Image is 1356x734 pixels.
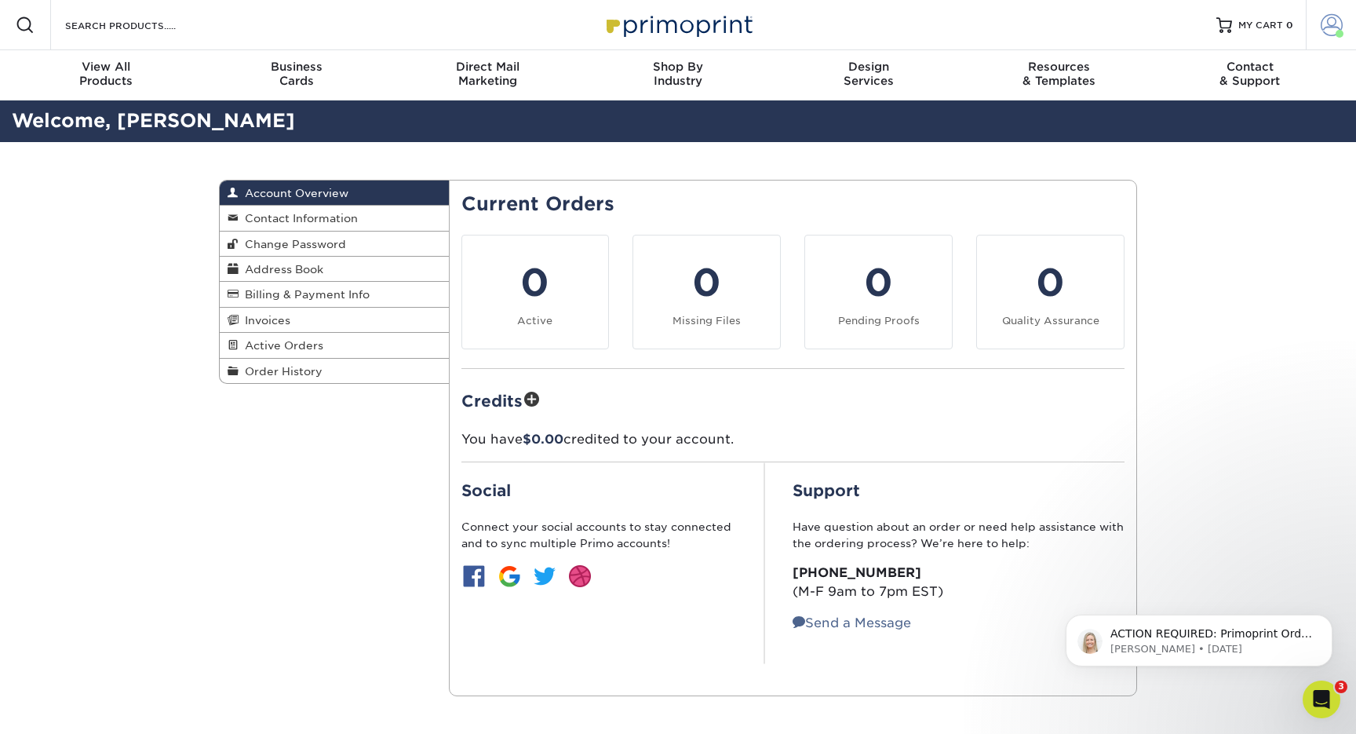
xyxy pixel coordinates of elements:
span: $0.00 [523,432,563,447]
div: & Templates [964,60,1154,88]
p: (M-F 9am to 7pm EST) [793,564,1125,601]
a: Direct MailMarketing [392,50,583,100]
small: Quality Assurance [1002,315,1099,327]
img: btn-facebook.jpg [461,564,487,589]
iframe: Google Customer Reviews [4,686,133,729]
a: View AllProducts [11,50,202,100]
span: Contact Information [239,212,358,225]
span: Change Password [239,238,346,250]
small: Missing Files [673,315,741,327]
span: Billing & Payment Info [239,288,370,301]
a: 0 Active [461,235,610,349]
div: 0 [472,254,600,311]
a: Order History [220,359,449,383]
a: Invoices [220,308,449,333]
a: Billing & Payment Info [220,282,449,307]
img: btn-dribbble.jpg [567,564,592,589]
img: btn-twitter.jpg [532,564,557,589]
a: Contact& Support [1154,50,1345,100]
span: Resources [964,60,1154,74]
div: 0 [643,254,771,311]
iframe: Intercom notifications message [1042,582,1356,692]
p: Connect your social accounts to stay connected and to sync multiple Primo accounts! [461,519,736,551]
div: 0 [815,254,942,311]
div: Products [11,60,202,88]
span: MY CART [1238,19,1283,32]
div: Marketing [392,60,583,88]
span: View All [11,60,202,74]
span: 3 [1335,681,1347,693]
span: Account Overview [239,187,348,199]
a: Active Orders [220,333,449,358]
a: Address Book [220,257,449,282]
h2: Current Orders [461,193,1125,216]
span: Design [773,60,964,74]
a: 0 Missing Files [632,235,781,349]
img: btn-google.jpg [497,564,522,589]
a: 0 Pending Proofs [804,235,953,349]
span: Address Book [239,263,323,276]
span: Order History [239,365,323,378]
a: Change Password [220,232,449,257]
div: Services [773,60,964,88]
a: Resources& Templates [964,50,1154,100]
strong: [PHONE_NUMBER] [793,565,921,580]
div: & Support [1154,60,1345,88]
span: Active Orders [239,339,323,352]
p: You have credited to your account. [461,430,1125,449]
img: Primoprint [600,8,756,42]
span: Shop By [583,60,774,74]
h2: Support [793,481,1125,500]
h2: Credits [461,388,1125,412]
a: DesignServices [773,50,964,100]
a: Shop ByIndustry [583,50,774,100]
a: Account Overview [220,181,449,206]
a: Contact Information [220,206,449,231]
span: 0 [1286,20,1293,31]
span: Business [202,60,392,74]
span: Direct Mail [392,60,583,74]
iframe: Intercom live chat [1303,681,1340,718]
span: Contact [1154,60,1345,74]
div: Cards [202,60,392,88]
div: Industry [583,60,774,88]
h2: Social [461,481,736,500]
p: Have question about an order or need help assistance with the ordering process? We’re here to help: [793,519,1125,551]
small: Active [517,315,552,327]
a: Send a Message [793,615,911,630]
small: Pending Proofs [838,315,920,327]
span: Invoices [239,314,290,327]
a: 0 Quality Assurance [976,235,1125,349]
div: 0 [986,254,1114,311]
a: BusinessCards [202,50,392,100]
input: SEARCH PRODUCTS..... [64,16,217,35]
